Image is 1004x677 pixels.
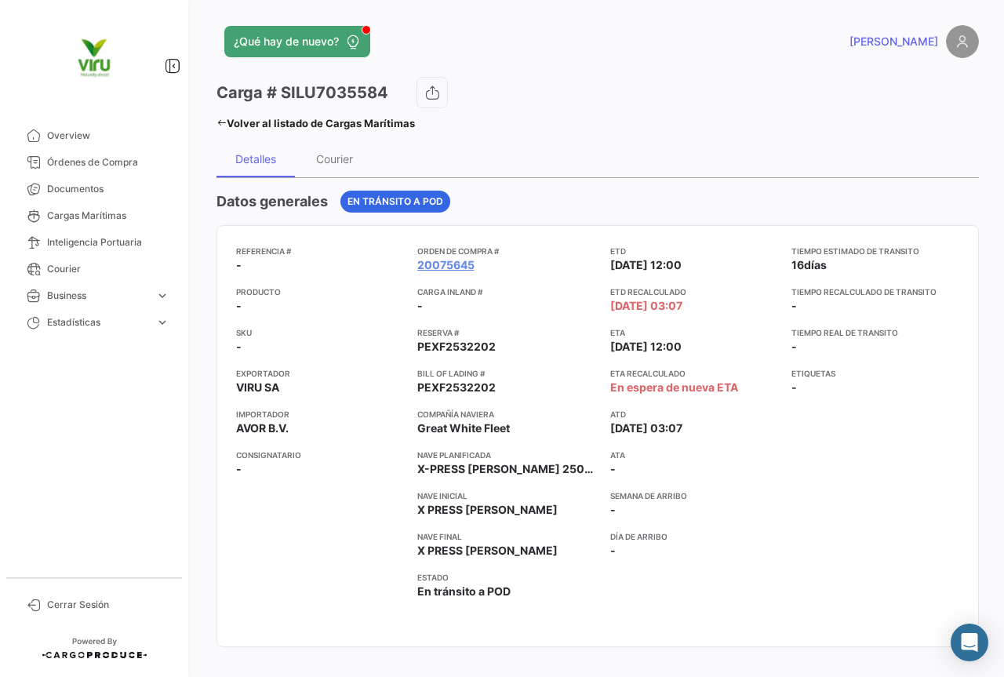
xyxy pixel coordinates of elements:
span: 16 [791,258,804,271]
div: Courier [316,152,353,166]
app-card-info-title: Bill of Lading # [417,367,598,380]
span: Estadísticas [47,315,149,329]
app-card-info-title: Tiempo recalculado de transito [791,286,960,298]
span: [DATE] 03:07 [610,420,682,436]
span: - [610,543,616,559]
span: [DATE] 12:00 [610,339,682,355]
app-card-info-title: ETD [610,245,779,257]
app-card-info-title: Estado [417,571,598,584]
span: X-PRESS [PERSON_NAME] 25031N [417,462,605,475]
span: En tránsito a POD [417,584,511,599]
app-card-info-title: Importador [236,408,405,420]
app-card-info-title: Producto [236,286,405,298]
span: Inteligencia Portuaria [47,235,169,249]
app-card-info-title: ETD Recalculado [610,286,779,298]
span: expand_more [155,315,169,329]
span: X PRESS [PERSON_NAME] [417,543,558,559]
img: viru.png [55,19,133,97]
span: - [236,339,242,355]
span: Business [47,289,149,303]
span: Órdenes de Compra [47,155,169,169]
span: VIRU SA [236,380,279,395]
span: [DATE] 12:00 [610,257,682,273]
a: Documentos [13,176,176,202]
app-card-info-title: Tiempo estimado de transito [791,245,960,257]
span: Documentos [47,182,169,196]
span: - [791,380,797,395]
app-card-info-title: Compañía naviera [417,408,598,420]
app-card-info-title: Exportador [236,367,405,380]
span: AVOR B.V. [236,420,289,436]
div: Abrir Intercom Messenger [951,624,988,661]
a: Courier [13,256,176,282]
div: Detalles [235,152,276,166]
span: PEXF2532202 [417,380,496,395]
span: - [236,461,242,477]
span: Cargas Marítimas [47,209,169,223]
span: expand_more [155,289,169,303]
app-card-info-title: Nave inicial [417,490,598,502]
app-card-info-title: ETA [610,326,779,339]
h4: Datos generales [216,191,328,213]
app-card-info-title: Etiquetas [791,367,960,380]
span: días [804,258,827,271]
span: - [791,299,797,312]
button: ¿Qué hay de nuevo? [224,26,370,57]
span: Courier [47,262,169,276]
a: Volver al listado de Cargas Marítimas [216,112,415,134]
app-card-info-title: SKU [236,326,405,339]
span: - [236,298,242,314]
span: En tránsito a POD [347,195,443,209]
app-card-info-title: Referencia # [236,245,405,257]
h3: Carga # SILU7035584 [216,82,388,104]
span: - [610,461,616,477]
a: 20075645 [417,257,475,273]
app-card-info-title: ETA Recalculado [610,367,779,380]
span: [DATE] 03:07 [610,298,682,314]
span: En espera de nueva ETA [610,380,738,395]
app-card-info-title: Reserva # [417,326,598,339]
app-card-info-title: Tiempo real de transito [791,326,960,339]
app-card-info-title: Nave planificada [417,449,598,461]
span: Cerrar Sesión [47,598,169,612]
app-card-info-title: ATD [610,408,779,420]
span: ¿Qué hay de nuevo? [234,34,339,49]
app-card-info-title: Semana de Arribo [610,490,779,502]
span: X PRESS [PERSON_NAME] [417,502,558,518]
app-card-info-title: ATA [610,449,779,461]
span: - [236,257,242,273]
app-card-info-title: Orden de Compra # [417,245,598,257]
app-card-info-title: Consignatario [236,449,405,461]
span: - [417,298,423,314]
img: placeholder-user.png [946,25,979,58]
span: Great White Fleet [417,420,510,436]
span: [PERSON_NAME] [849,34,938,49]
span: - [791,340,797,353]
span: - [610,502,616,518]
a: Overview [13,122,176,149]
app-card-info-title: Nave final [417,530,598,543]
app-card-info-title: Día de Arribo [610,530,779,543]
span: PEXF2532202 [417,339,496,355]
app-card-info-title: Carga inland # [417,286,598,298]
a: Órdenes de Compra [13,149,176,176]
a: Inteligencia Portuaria [13,229,176,256]
span: Overview [47,129,169,143]
a: Cargas Marítimas [13,202,176,229]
